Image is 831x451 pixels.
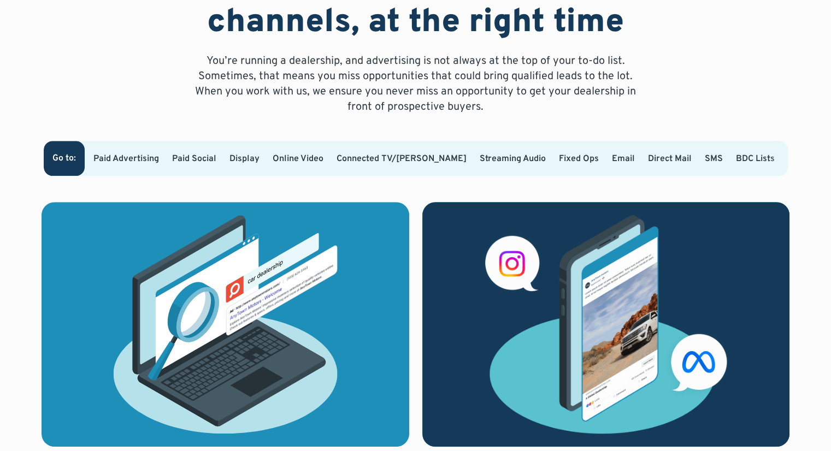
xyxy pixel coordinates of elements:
a: BDC Lists [736,153,775,164]
a: Online Video [273,153,323,164]
a: SMS [705,153,723,164]
a: Streaming Audio [480,153,546,164]
a: Paid Social [172,153,216,164]
a: Fixed Ops [559,153,599,164]
a: Email [612,153,635,164]
a: Connected TV/[PERSON_NAME] [337,153,467,164]
p: You’re running a dealership, and advertising is not always at the top of your to-do list. Sometim... [188,54,643,115]
div: Go to: [52,154,76,163]
a: Paid Advertising [93,153,159,164]
a: Direct Mail [648,153,692,164]
a: Display [229,153,260,164]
